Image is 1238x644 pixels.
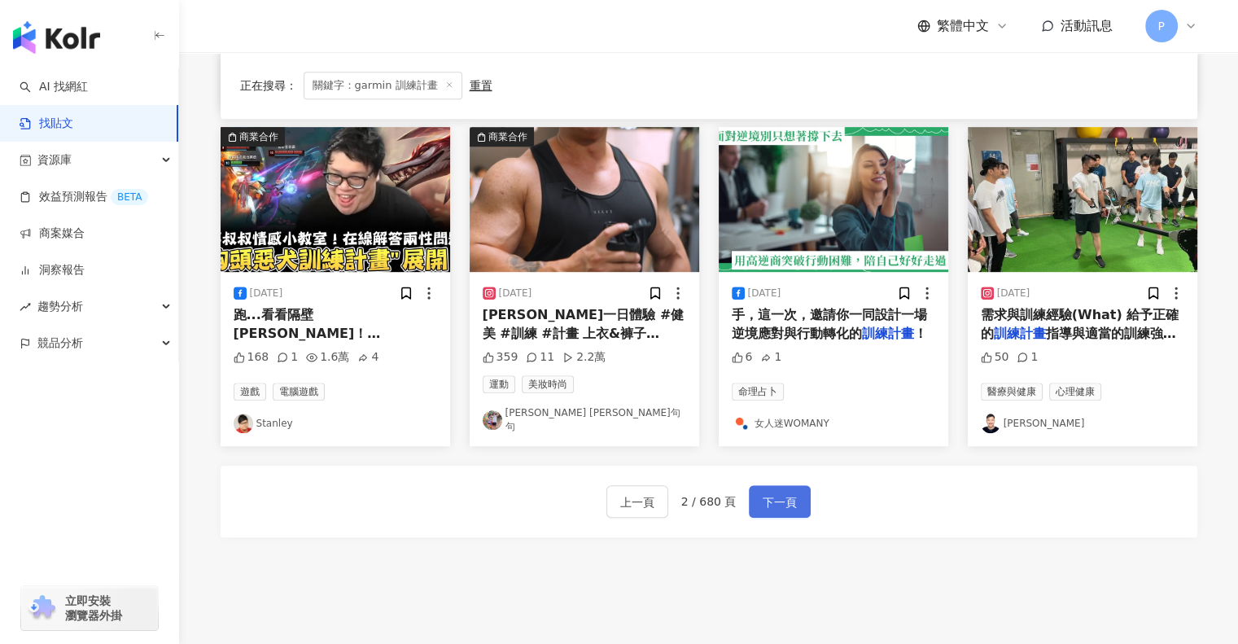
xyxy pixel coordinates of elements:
[732,383,784,401] span: 命理占卜
[997,287,1030,300] div: [DATE]
[483,349,518,366] div: 359
[221,127,450,272] img: post-image
[20,116,73,132] a: 找貼文
[994,326,1046,341] mark: 訓練計畫
[21,586,158,630] a: chrome extension立即安裝 瀏覽器外掛
[749,485,811,518] button: 下一頁
[732,307,927,340] span: 手，這一次，邀請你一同設計一場逆境應對與行動轉化的
[240,79,297,92] span: 正在搜尋 ：
[234,414,437,433] a: KOL AvatarStanley
[37,325,83,361] span: 競品分析
[357,349,378,366] div: 4
[620,493,654,512] span: 上一頁
[20,301,31,313] span: rise
[20,226,85,242] a: 商案媒合
[250,287,283,300] div: [DATE]
[239,129,278,145] div: 商業合作
[914,326,927,341] span: ！
[562,349,606,366] div: 2.2萬
[277,349,298,366] div: 1
[488,129,527,145] div: 商業合作
[65,594,122,623] span: 立即安裝 瀏覽器外掛
[37,288,83,325] span: 趨勢分析
[681,495,737,508] span: 2 / 680 頁
[981,383,1043,401] span: 醫療與健康
[20,189,148,205] a: 效益預測報告BETA
[37,142,72,178] span: 資源庫
[732,414,751,433] img: KOL Avatar
[732,414,935,433] a: KOL Avatar女人迷WOMANY
[234,383,266,401] span: 遊戲
[522,375,574,393] span: 美妝時尚
[1017,349,1038,366] div: 1
[20,79,88,95] a: searchAI 找網紅
[483,406,686,434] a: KOL Avatar[PERSON_NAME] [PERSON_NAME]句句
[234,414,253,433] img: KOL Avatar
[13,21,100,54] img: logo
[483,375,515,393] span: 運動
[981,326,1176,359] span: 指導與適當的訓練強度與負荷量 （
[273,383,325,401] span: 電腦遊戲
[981,307,1179,340] span: 需求與訓練經驗(What) 給予正確的
[221,127,450,272] button: 商業合作
[470,127,699,272] img: post-image
[26,595,58,621] img: chrome extension
[606,485,668,518] button: 上一頁
[862,326,914,341] mark: 訓練計畫
[1157,17,1164,35] span: P
[470,127,699,272] button: 商業合作
[234,349,269,366] div: 168
[1049,383,1101,401] span: 心理健康
[526,349,554,366] div: 11
[760,349,781,366] div: 1
[306,349,349,366] div: 1.6萬
[968,127,1197,272] img: post-image
[499,287,532,300] div: [DATE]
[483,410,502,430] img: KOL Avatar
[234,307,427,359] span: 跑...看看隔壁[PERSON_NAME]！[PERSON_NAME]的"狗頭惡犬
[719,127,948,272] img: post-image
[1061,18,1113,33] span: 活動訊息
[304,72,463,99] span: 關鍵字：garmin 訓練計畫
[981,349,1009,366] div: 50
[763,493,797,512] span: 下一頁
[937,17,989,35] span: 繁體中文
[981,414,1000,433] img: KOL Avatar
[20,262,85,278] a: 洞察報告
[469,79,492,92] div: 重置
[748,287,781,300] div: [DATE]
[981,414,1184,433] a: KOL Avatar[PERSON_NAME]
[732,349,753,366] div: 6
[483,307,685,559] span: [PERSON_NAME]一日體驗 #健美 #訓練 #計畫 上衣&褲子 @[DOMAIN_NAME] 【vvmike】 鞋子 @vivobarefoottaiwan 【vivomike)】 益生...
